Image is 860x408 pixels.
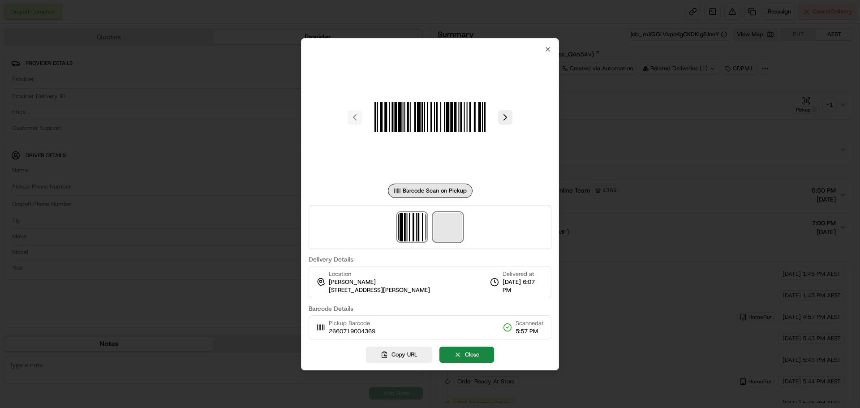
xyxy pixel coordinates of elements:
[309,305,551,312] label: Barcode Details
[503,270,544,278] span: Delivered at
[388,184,473,198] div: Barcode Scan on Pickup
[329,327,375,335] span: 2660719004369
[366,347,432,363] button: Copy URL
[439,347,494,363] button: Close
[329,270,351,278] span: Location
[309,256,551,262] label: Delivery Details
[329,286,430,294] span: [STREET_ADDRESS][PERSON_NAME]
[365,53,494,182] img: barcode_scan_on_pickup image
[398,213,426,241] img: barcode_scan_on_pickup image
[329,319,375,327] span: Pickup Barcode
[516,327,544,335] span: 5:57 PM
[503,278,544,294] span: [DATE] 6:07 PM
[516,319,544,327] span: Scanned at
[329,278,376,286] span: [PERSON_NAME]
